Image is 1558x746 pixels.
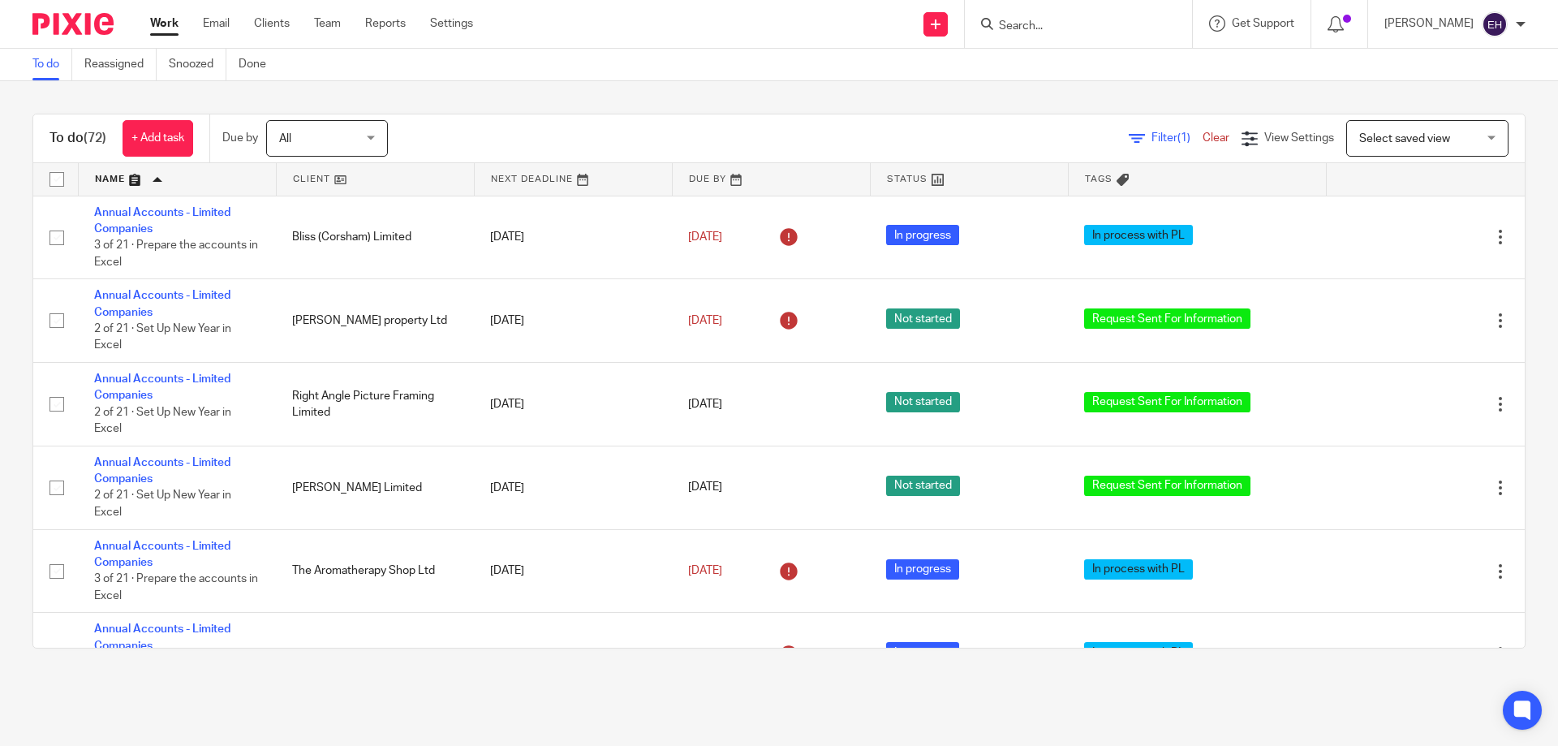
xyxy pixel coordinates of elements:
[474,446,672,529] td: [DATE]
[1085,175,1113,183] span: Tags
[203,15,230,32] a: Email
[94,207,230,235] a: Annual Accounts - Limited Companies
[94,490,231,519] span: 2 of 21 · Set Up New Year in Excel
[49,130,106,147] h1: To do
[997,19,1143,34] input: Search
[1232,18,1294,29] span: Get Support
[474,529,672,613] td: [DATE]
[886,642,959,662] span: In progress
[474,363,672,446] td: [DATE]
[430,15,473,32] a: Settings
[254,15,290,32] a: Clients
[886,392,960,412] span: Not started
[688,565,722,576] span: [DATE]
[688,231,722,243] span: [DATE]
[886,225,959,245] span: In progress
[276,279,474,363] td: [PERSON_NAME] property Ltd
[84,132,106,144] span: (72)
[1084,642,1193,662] span: In process with PL
[1203,132,1229,144] a: Clear
[314,15,341,32] a: Team
[365,15,406,32] a: Reports
[688,399,722,410] span: [DATE]
[150,15,179,32] a: Work
[94,239,258,268] span: 3 of 21 · Prepare the accounts in Excel
[1482,11,1508,37] img: svg%3E
[1384,15,1474,32] p: [PERSON_NAME]
[474,196,672,279] td: [DATE]
[474,279,672,363] td: [DATE]
[94,323,231,351] span: 2 of 21 · Set Up New Year in Excel
[886,559,959,580] span: In progress
[688,315,722,326] span: [DATE]
[32,49,72,80] a: To do
[32,13,114,35] img: Pixie
[94,623,230,651] a: Annual Accounts - Limited Companies
[688,482,722,494] span: [DATE]
[276,446,474,529] td: [PERSON_NAME] Limited
[276,196,474,279] td: Bliss (Corsham) Limited
[886,476,960,496] span: Not started
[1084,476,1250,496] span: Request Sent For Information
[276,613,474,696] td: The LOC Studios Ltd
[1084,559,1193,580] span: In process with PL
[276,529,474,613] td: The Aromatherapy Shop Ltd
[169,49,226,80] a: Snoozed
[886,308,960,329] span: Not started
[1359,133,1450,144] span: Select saved view
[94,574,258,602] span: 3 of 21 · Prepare the accounts in Excel
[1084,308,1250,329] span: Request Sent For Information
[94,457,230,485] a: Annual Accounts - Limited Companies
[474,613,672,696] td: [DATE]
[276,363,474,446] td: Right Angle Picture Framing Limited
[1084,392,1250,412] span: Request Sent For Information
[222,130,258,146] p: Due by
[1151,132,1203,144] span: Filter
[1177,132,1190,144] span: (1)
[94,541,230,568] a: Annual Accounts - Limited Companies
[123,120,193,157] a: + Add task
[94,407,231,435] span: 2 of 21 · Set Up New Year in Excel
[1264,132,1334,144] span: View Settings
[94,290,230,317] a: Annual Accounts - Limited Companies
[279,133,291,144] span: All
[1084,225,1193,245] span: In process with PL
[94,373,230,401] a: Annual Accounts - Limited Companies
[84,49,157,80] a: Reassigned
[239,49,278,80] a: Done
